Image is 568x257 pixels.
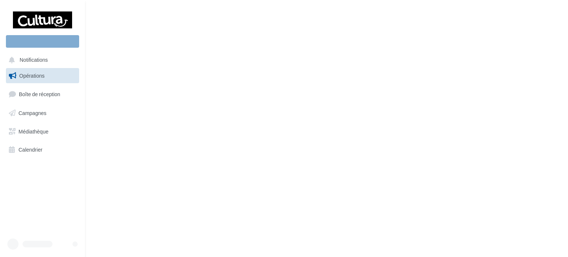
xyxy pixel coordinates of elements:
a: Boîte de réception [4,86,81,102]
span: Notifications [20,57,48,63]
span: Médiathèque [18,128,48,134]
span: Boîte de réception [19,91,60,97]
a: Médiathèque [4,124,81,139]
div: Nouvelle campagne [6,35,79,48]
a: Campagnes [4,105,81,121]
span: Opérations [19,72,44,79]
span: Calendrier [18,146,43,153]
a: Opérations [4,68,81,84]
span: Campagnes [18,110,47,116]
a: Calendrier [4,142,81,158]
